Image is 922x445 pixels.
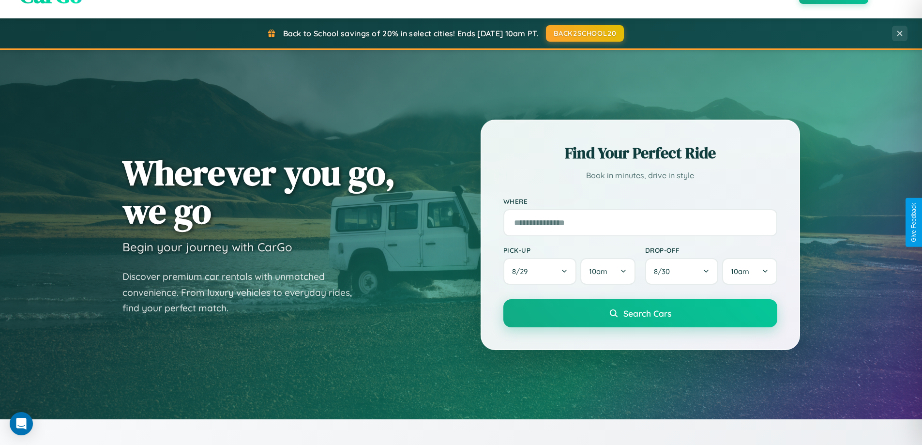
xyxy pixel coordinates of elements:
button: 10am [580,258,635,285]
p: Discover premium car rentals with unmatched convenience. From luxury vehicles to everyday rides, ... [122,269,364,316]
h2: Find Your Perfect Ride [503,142,777,164]
button: 8/30 [645,258,719,285]
button: BACK2SCHOOL20 [546,25,624,42]
p: Book in minutes, drive in style [503,169,777,183]
button: 10am [722,258,777,285]
button: Search Cars [503,299,777,327]
div: Open Intercom Messenger [10,412,33,435]
span: 8 / 30 [654,267,675,276]
h1: Wherever you go, we go [122,153,395,230]
span: Back to School savings of 20% in select cities! Ends [DATE] 10am PT. [283,29,539,38]
div: Give Feedback [910,203,917,242]
label: Where [503,197,777,205]
span: Search Cars [623,308,671,319]
label: Pick-up [503,246,635,254]
label: Drop-off [645,246,777,254]
span: 10am [731,267,749,276]
span: 10am [589,267,607,276]
span: 8 / 29 [512,267,532,276]
h3: Begin your journey with CarGo [122,240,292,254]
button: 8/29 [503,258,577,285]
